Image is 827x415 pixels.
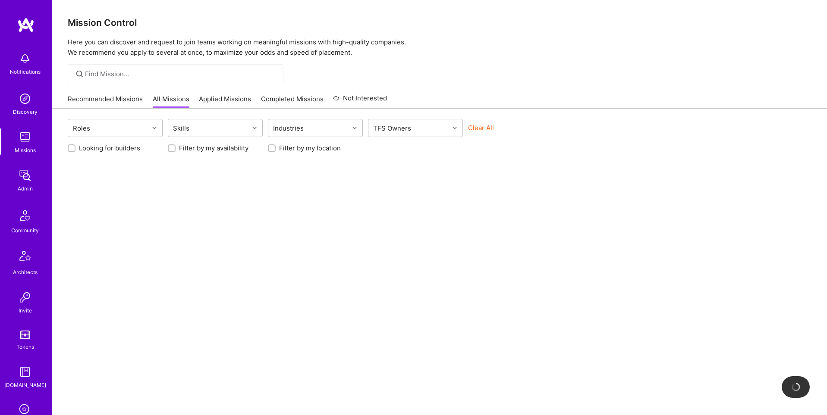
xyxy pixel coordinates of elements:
[179,144,248,153] label: Filter by my availability
[11,226,39,235] div: Community
[261,94,324,109] a: Completed Missions
[68,94,143,109] a: Recommended Missions
[19,306,32,315] div: Invite
[17,17,35,33] img: logo
[16,167,34,184] img: admin teamwork
[16,50,34,67] img: bell
[279,144,341,153] label: Filter by my location
[15,205,35,226] img: Community
[16,90,34,107] img: discovery
[15,247,35,268] img: Architects
[371,122,413,134] div: TFS Owners
[10,67,41,76] div: Notifications
[75,69,85,79] i: icon SearchGrey
[152,126,157,130] i: icon Chevron
[4,381,46,390] div: [DOMAIN_NAME]
[13,268,38,277] div: Architects
[16,289,34,306] img: Invite
[20,331,30,339] img: tokens
[79,144,140,153] label: Looking for builders
[13,107,38,116] div: Discovery
[16,363,34,381] img: guide book
[71,122,92,134] div: Roles
[271,122,306,134] div: Industries
[16,128,34,146] img: teamwork
[333,93,387,109] a: Not Interested
[18,184,33,193] div: Admin
[68,17,811,28] h3: Mission Control
[468,123,494,132] button: Clear All
[171,122,192,134] div: Skills
[199,94,251,109] a: Applied Missions
[791,382,801,392] img: loading
[68,37,811,58] p: Here you can discover and request to join teams working on meaningful missions with high-quality ...
[153,94,189,109] a: All Missions
[252,126,257,130] i: icon Chevron
[352,126,357,130] i: icon Chevron
[16,342,34,351] div: Tokens
[85,69,277,78] input: Find Mission...
[15,146,36,155] div: Missions
[453,126,457,130] i: icon Chevron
